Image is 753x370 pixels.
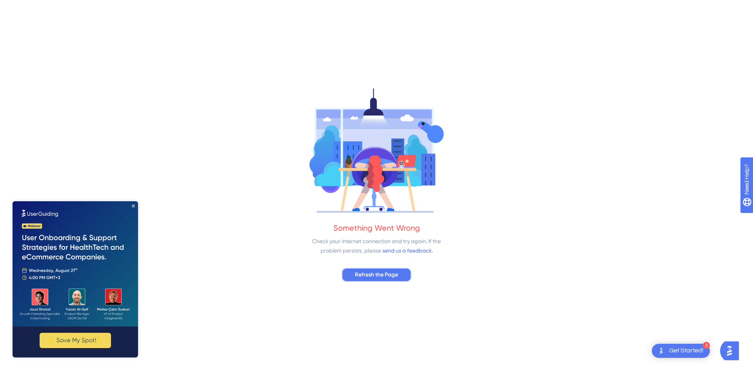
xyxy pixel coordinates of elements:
[119,3,122,6] div: Close Preview
[669,347,704,355] div: Get Started!
[355,270,398,280] span: Refresh the Page
[703,342,710,349] div: 3
[308,236,445,255] div: Check your internet connection and try again. If the problem persists, please
[657,346,666,356] img: launcher-image-alternative-text
[382,247,433,254] a: send us a feedback.
[27,132,98,147] button: ✨ Save My Spot!✨
[18,2,49,11] span: Need Help?
[342,268,411,282] button: Refresh the Page
[652,344,710,358] div: Open Get Started! checklist, remaining modules: 3
[720,339,744,363] iframe: UserGuiding AI Assistant Launcher
[333,222,420,233] div: Something Went Wrong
